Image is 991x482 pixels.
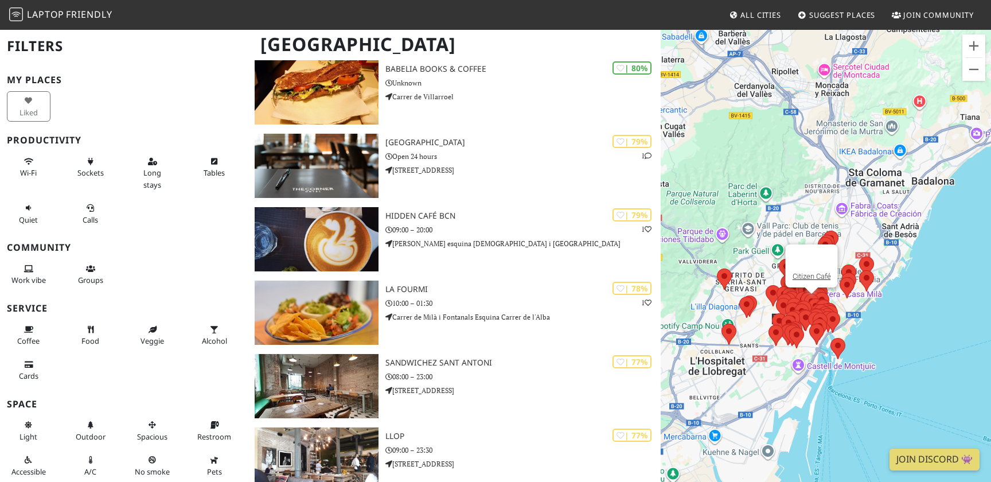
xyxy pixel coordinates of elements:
span: Suggest Places [809,10,876,20]
a: All Cities [724,5,786,25]
h3: Llop [385,432,661,441]
span: Power sockets [77,168,104,178]
button: Quiet [7,199,50,229]
p: Unknown [385,77,661,88]
h3: Hidden Café Bcn [385,211,661,221]
span: Long stays [143,168,161,189]
h3: [GEOGRAPHIC_DATA] [385,138,661,147]
p: Open 24 hours [385,151,661,162]
button: Spacious [131,415,174,446]
p: [STREET_ADDRESS] [385,385,661,396]
p: [STREET_ADDRESS] [385,165,661,176]
span: Natural light [19,432,37,442]
p: 08:00 – 23:00 [385,371,661,382]
h3: My Places [7,75,241,85]
button: Reducir [962,58,985,81]
a: LaptopFriendly LaptopFriendly [9,5,112,25]
span: Coffee [17,336,40,346]
a: Babelia Books & Coffee | 80% Babelia Books & Coffee Unknown Carrer de Villarroel [248,60,661,125]
p: [STREET_ADDRESS] [385,458,661,469]
h3: Productivity [7,135,241,146]
span: Food [81,336,99,346]
span: Group tables [78,275,103,285]
p: [PERSON_NAME] esquina [DEMOGRAPHIC_DATA] i [GEOGRAPHIC_DATA] [385,238,661,249]
button: Coffee [7,320,50,351]
span: Spacious [137,432,167,442]
img: Hidden Café Bcn [255,207,379,271]
button: Light [7,415,50,446]
button: Cerrar [803,244,831,272]
button: A/C [69,450,112,481]
span: Smoke free [135,467,170,477]
h3: Community [7,242,241,253]
img: La Fourmi [255,281,379,345]
button: No smoke [131,450,174,481]
span: Quiet [19,215,38,225]
img: SandwiChez Sant Antoni [255,354,379,418]
button: Tables [193,152,236,182]
span: Air conditioned [84,467,96,477]
a: Hidden Café Bcn | 79% 1 Hidden Café Bcn 09:00 – 20:00 [PERSON_NAME] esquina [DEMOGRAPHIC_DATA] i ... [248,207,661,271]
span: Stable Wi-Fi [20,168,37,178]
p: 1 [641,150,651,161]
a: SandwiChez Sant Antoni | 77% SandwiChez Sant Antoni 08:00 – 23:00 [STREET_ADDRESS] [248,354,661,418]
span: Friendly [66,8,112,21]
p: 09:00 – 23:30 [385,445,661,456]
h1: [GEOGRAPHIC_DATA] [251,29,658,60]
button: Calls [69,199,112,229]
img: LaptopFriendly [9,7,23,21]
button: Veggie [131,320,174,351]
span: All Cities [740,10,781,20]
p: Carrer de Villarroel [385,91,661,102]
span: Video/audio calls [83,215,98,225]
span: People working [11,275,46,285]
a: Suggest Places [793,5,880,25]
span: Accessible [11,467,46,477]
div: | 77% [612,429,651,442]
button: Accessible [7,450,50,481]
span: Restroom [197,432,231,442]
div: | 78% [612,282,651,295]
span: Pet friendly [207,467,222,477]
button: Restroom [193,415,236,446]
div: | 79% [612,208,651,221]
p: 10:00 – 01:30 [385,298,661,309]
p: 1 [641,224,651,235]
div: | 77% [612,355,651,368]
a: Join Community [887,5,978,25]
button: Food [69,320,112,351]
span: Alcohol [202,336,227,346]
p: Carrer de Milà i Fontanals Esquina Carrer de l'Alba [385,312,661,322]
a: La Fourmi | 78% 1 La Fourmi 10:00 – 01:30 Carrer de Milà i Fontanals Esquina Carrer de l'Alba [248,281,661,345]
button: Outdoor [69,415,112,446]
div: | 79% [612,135,651,148]
button: Sockets [69,152,112,182]
img: The Corner Hotel [255,134,379,198]
button: Ampliar [962,34,985,57]
span: Join Community [903,10,974,20]
a: The Corner Hotel | 79% 1 [GEOGRAPHIC_DATA] Open 24 hours [STREET_ADDRESS] [248,134,661,198]
span: Laptop [27,8,64,21]
h3: La Fourmi [385,285,661,294]
button: Cards [7,355,50,386]
h2: Filters [7,29,241,64]
span: Credit cards [19,371,38,381]
button: Long stays [131,152,174,194]
h3: Space [7,399,241,410]
button: Work vibe [7,259,50,290]
a: Citizen Café [793,272,831,281]
button: Groups [69,259,112,290]
span: Work-friendly tables [204,168,225,178]
p: 1 [641,297,651,308]
h3: Service [7,303,241,314]
span: Veggie [141,336,164,346]
button: Wi-Fi [7,152,50,182]
h3: SandwiChez Sant Antoni [385,358,661,368]
p: 09:00 – 20:00 [385,224,661,235]
button: Alcohol [193,320,236,351]
button: Pets [193,450,236,481]
img: Babelia Books & Coffee [255,60,379,125]
span: Outdoor area [76,432,106,442]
